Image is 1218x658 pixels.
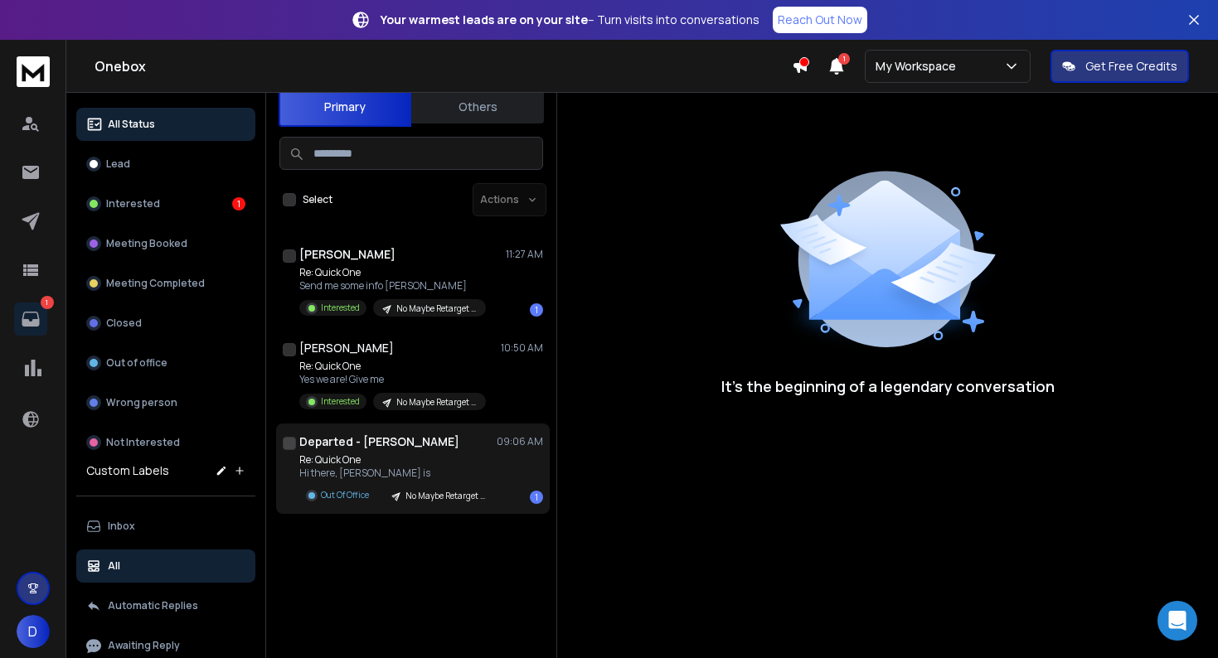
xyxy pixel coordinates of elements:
[76,108,255,141] button: All Status
[299,453,495,467] p: Re: Quick One
[506,248,543,261] p: 11:27 AM
[106,317,142,330] p: Closed
[381,12,588,27] strong: Your warmest leads are on your site
[299,433,459,450] h1: Departed - [PERSON_NAME]
[321,395,360,408] p: Interested
[17,56,50,87] img: logo
[411,89,544,125] button: Others
[95,56,792,76] h1: Onebox
[530,491,543,504] div: 1
[299,279,486,293] p: Send me some info [PERSON_NAME]
[106,356,167,370] p: Out of office
[106,237,187,250] p: Meeting Booked
[76,589,255,622] button: Automatic Replies
[76,187,255,220] button: Interested1
[381,12,759,28] p: – Turn visits into conversations
[76,386,255,419] button: Wrong person
[232,197,245,210] div: 1
[76,510,255,543] button: Inbox
[108,118,155,131] p: All Status
[321,489,369,501] p: Out Of Office
[299,373,486,386] p: Yes we are! Give me
[299,246,395,263] h1: [PERSON_NAME]
[76,227,255,260] button: Meeting Booked
[773,7,867,33] a: Reach Out Now
[106,157,130,171] p: Lead
[778,12,862,28] p: Reach Out Now
[299,360,486,373] p: Re: Quick One
[106,197,160,210] p: Interested
[299,340,394,356] h1: [PERSON_NAME]
[721,375,1055,398] p: It’s the beginning of a legendary conversation
[299,467,495,480] p: Hi there, [PERSON_NAME] is
[108,639,180,652] p: Awaiting Reply
[106,436,180,449] p: Not Interested
[76,426,255,459] button: Not Interested
[108,599,198,612] p: Automatic Replies
[17,615,50,648] button: D
[76,549,255,583] button: All
[279,87,411,127] button: Primary
[1051,50,1189,83] button: Get Free Credits
[41,296,54,309] p: 1
[876,58,963,75] p: My Workspace
[497,435,543,448] p: 09:06 AM
[76,267,255,300] button: Meeting Completed
[405,490,485,502] p: No Maybe Retarget Fall 2025
[14,302,47,336] a: 1
[321,302,360,314] p: Interested
[396,396,476,409] p: No Maybe Retarget Fall 2025
[76,307,255,340] button: Closed
[501,341,543,355] p: 10:50 AM
[303,193,332,206] label: Select
[76,148,255,181] button: Lead
[108,559,120,573] p: All
[1157,601,1197,641] div: Open Intercom Messenger
[108,520,135,533] p: Inbox
[76,346,255,380] button: Out of office
[1085,58,1177,75] p: Get Free Credits
[530,303,543,317] div: 1
[299,266,486,279] p: Re: Quick One
[106,396,177,409] p: Wrong person
[396,302,476,315] p: No Maybe Retarget Fall 2025
[86,462,169,479] h3: Custom Labels
[106,277,205,290] p: Meeting Completed
[838,53,850,65] span: 1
